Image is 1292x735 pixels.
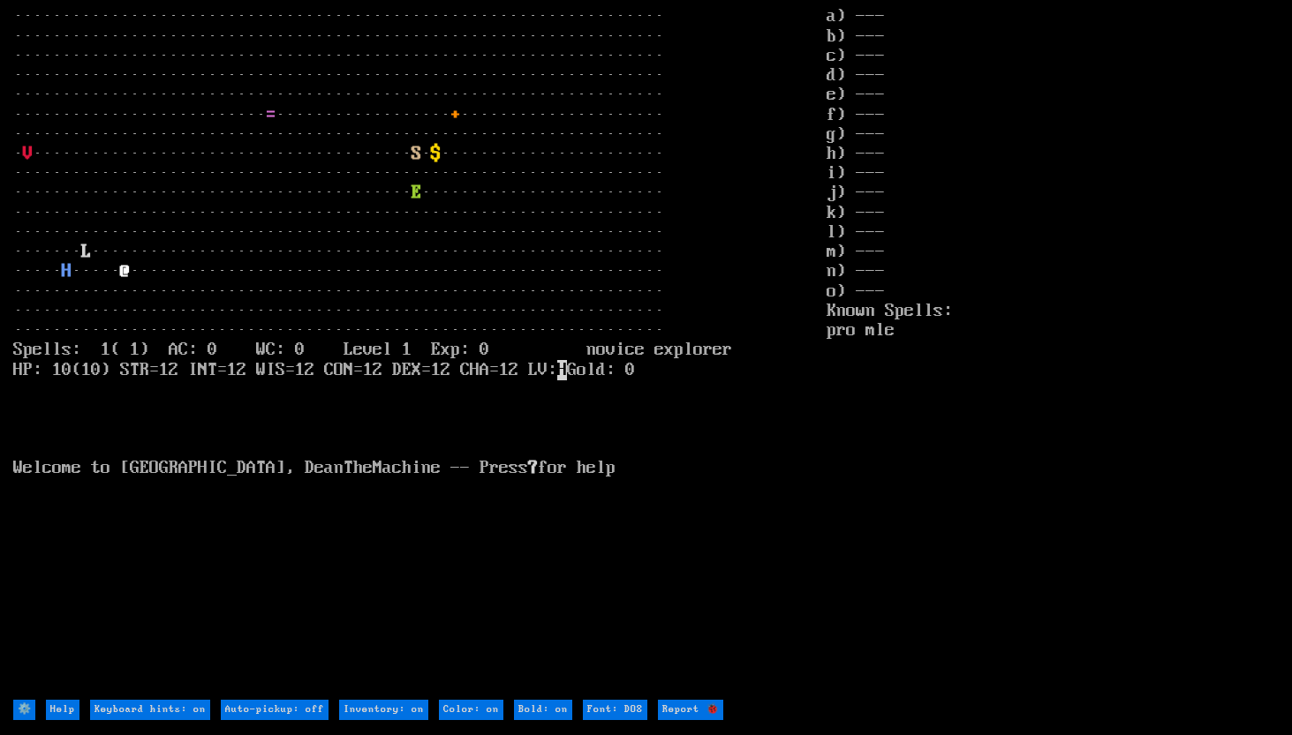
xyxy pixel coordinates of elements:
[266,105,276,125] font: =
[13,7,827,698] larn: ··································································· ·····························...
[450,105,460,125] font: +
[514,700,572,719] input: Bold: on
[23,144,33,164] font: V
[557,360,567,380] mark: H
[439,700,503,719] input: Color: on
[339,700,428,719] input: Inventory: on
[528,458,538,478] b: ?
[90,700,210,719] input: Keyboard hints: on
[46,700,79,719] input: Help
[412,183,421,203] font: E
[827,7,1279,698] stats: a) --- b) --- c) --- d) --- e) --- f) --- g) --- h) --- i) --- j) --- k) --- l) --- m) --- n) ---...
[13,700,35,719] input: ⚙️
[658,700,723,719] input: Report 🐞
[62,261,72,281] font: H
[81,242,91,262] font: L
[431,144,441,164] font: $
[120,261,130,281] font: @
[221,700,329,719] input: Auto-pickup: off
[583,700,647,719] input: Font: DOS
[412,144,421,164] font: S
